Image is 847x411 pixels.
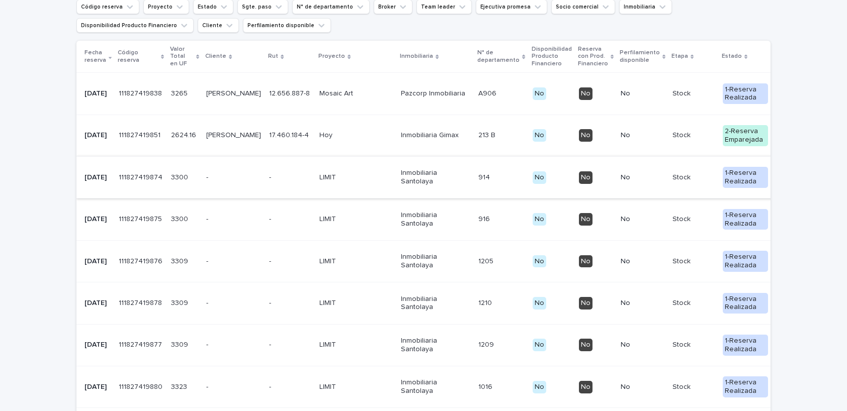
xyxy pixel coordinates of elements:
[533,213,546,226] div: No
[478,87,498,98] p: A906
[579,339,592,351] div: No
[318,51,345,62] p: Proyecto
[84,341,111,349] p: [DATE]
[621,89,664,98] p: No
[269,129,311,140] p: 17.460.184-4
[206,299,261,307] p: -
[206,131,261,140] p: [PERSON_NAME]
[319,257,393,266] p: LIMIT
[171,255,190,266] p: 3309
[205,51,226,62] p: Cliente
[401,131,470,140] p: Inmobiliaria Gimax
[119,255,164,266] p: 111827419876
[171,87,190,98] p: 3265
[119,87,164,98] p: 111827419838
[723,293,768,314] div: 1-Reserva Realizada
[198,18,239,33] button: Cliente
[206,173,261,182] p: -
[319,89,393,98] p: Mosaic Art
[119,297,164,307] p: 111827419878
[84,47,106,66] p: Fecha reserva
[84,215,111,224] p: [DATE]
[118,47,158,66] p: Código reserva
[672,173,715,182] p: Stock
[269,171,273,182] p: -
[269,87,312,98] p: 12.656.887-8
[672,257,715,266] p: Stock
[722,51,742,62] p: Estado
[579,297,592,310] div: No
[533,381,546,393] div: No
[723,167,768,188] div: 1-Reserva Realizada
[84,299,111,307] p: [DATE]
[319,215,393,224] p: LIMIT
[621,215,664,224] p: No
[579,87,592,100] div: No
[478,381,494,391] p: 1016
[533,171,546,184] div: No
[579,171,592,184] div: No
[319,131,393,140] p: Hoy
[533,255,546,268] div: No
[533,297,546,310] div: No
[401,169,470,186] p: Inmobiliaria Santolaya
[319,383,393,391] p: LIMIT
[533,129,546,142] div: No
[76,18,194,33] button: Disponibilidad Producto Financiero
[672,299,715,307] p: Stock
[119,213,164,224] p: 111827419875
[621,173,664,182] p: No
[269,213,273,224] p: -
[269,297,273,307] p: -
[319,173,393,182] p: LIMIT
[84,257,111,266] p: [DATE]
[621,131,664,140] p: No
[723,209,768,230] div: 1-Reserva Realizada
[171,339,190,349] p: 3309
[84,131,111,140] p: [DATE]
[579,129,592,142] div: No
[119,171,164,182] p: 111827419874
[119,129,162,140] p: 111827419851
[401,253,470,270] p: Inmobiliaria Santolaya
[723,335,768,356] div: 1-Reserva Realizada
[621,257,664,266] p: No
[723,251,768,272] div: 1-Reserva Realizada
[206,383,261,391] p: -
[579,381,592,393] div: No
[170,44,194,69] p: Valor Total en UF
[84,173,111,182] p: [DATE]
[478,129,497,140] p: 213 B
[672,383,715,391] p: Stock
[171,129,198,140] p: 2624.16
[671,51,688,62] p: Etapa
[672,131,715,140] p: Stock
[621,299,664,307] p: No
[171,381,189,391] p: 3323
[533,339,546,351] div: No
[119,381,164,391] p: 111827419880
[533,87,546,100] div: No
[401,378,470,395] p: Inmobiliaria Santolaya
[401,211,470,228] p: Inmobiliaria Santolaya
[672,341,715,349] p: Stock
[269,255,273,266] p: -
[478,255,495,266] p: 1205
[171,297,190,307] p: 3309
[578,44,608,69] p: Reserva con Prod. Financiero
[478,297,494,307] p: 1210
[723,376,768,397] div: 1-Reserva Realizada
[723,83,768,105] div: 1-Reserva Realizada
[621,341,664,349] p: No
[206,215,261,224] p: -
[672,215,715,224] p: Stock
[672,89,715,98] p: Stock
[723,125,768,146] div: 2-Reserva Emparejada
[268,51,278,62] p: Rut
[243,18,331,33] button: Perfilamiento disponible
[621,383,664,391] p: No
[400,51,433,62] p: Inmobiliaria
[478,171,492,182] p: 914
[478,213,492,224] p: 916
[119,339,164,349] p: 111827419877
